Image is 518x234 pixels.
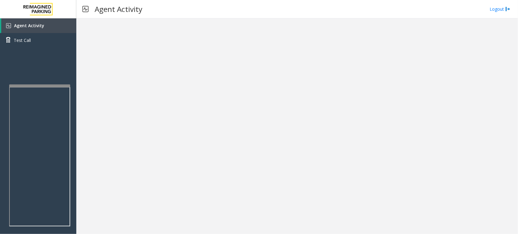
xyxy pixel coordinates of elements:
[82,2,89,17] img: pageIcon
[14,23,44,28] span: Agent Activity
[505,6,510,12] img: logout
[92,2,145,17] h3: Agent Activity
[14,37,31,43] span: Test Call
[6,23,11,28] img: 'icon'
[490,6,510,12] a: Logout
[1,18,76,33] a: Agent Activity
